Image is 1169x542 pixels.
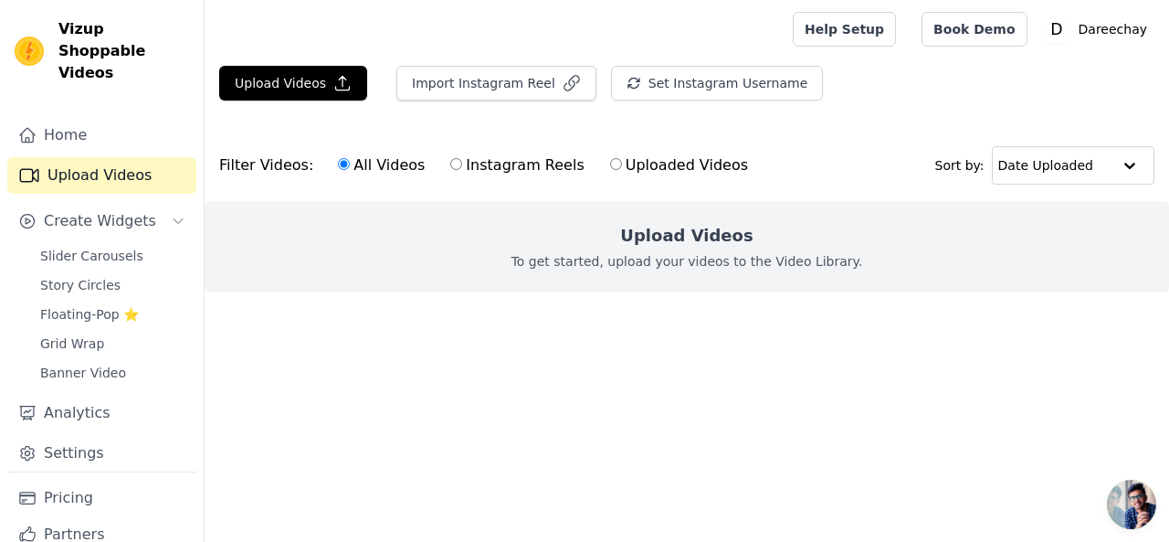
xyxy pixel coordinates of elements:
[7,480,196,516] a: Pricing
[511,252,863,271] p: To get started, upload your videos to the Video Library.
[337,154,426,177] label: All Videos
[7,395,196,431] a: Analytics
[219,144,758,186] div: Filter Videos:
[7,117,196,154] a: Home
[1050,20,1062,38] text: D
[58,18,189,84] span: Vizup Shoppable Videos
[40,364,126,382] span: Banner Video
[40,335,104,353] span: Grid Wrap
[29,272,196,298] a: Story Circles
[29,302,196,327] a: Floating-Pop ⭐
[396,66,596,101] button: Import Instagram Reel
[40,305,139,324] span: Floating-Pop ⭐
[610,158,622,170] input: Uploaded Videos
[620,223,753,249] h2: Upload Videos
[7,435,196,472] a: Settings
[611,66,823,101] button: Set Instagram Username
[1107,480,1156,529] a: Open chat
[219,66,367,101] button: Upload Videos
[922,12,1027,47] a: Book Demo
[449,154,584,177] label: Instagram Reels
[609,154,749,177] label: Uploaded Videos
[793,12,896,47] a: Help Setup
[29,243,196,269] a: Slider Carousels
[7,203,196,239] button: Create Widgets
[450,158,462,170] input: Instagram Reels
[40,247,143,265] span: Slider Carousels
[338,158,350,170] input: All Videos
[44,210,156,232] span: Create Widgets
[40,276,121,294] span: Story Circles
[7,157,196,194] a: Upload Videos
[29,360,196,386] a: Banner Video
[1071,13,1154,46] p: Dareechay
[1042,13,1154,46] button: D Dareechay
[15,37,44,66] img: Vizup
[29,331,196,356] a: Grid Wrap
[935,146,1155,185] div: Sort by:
